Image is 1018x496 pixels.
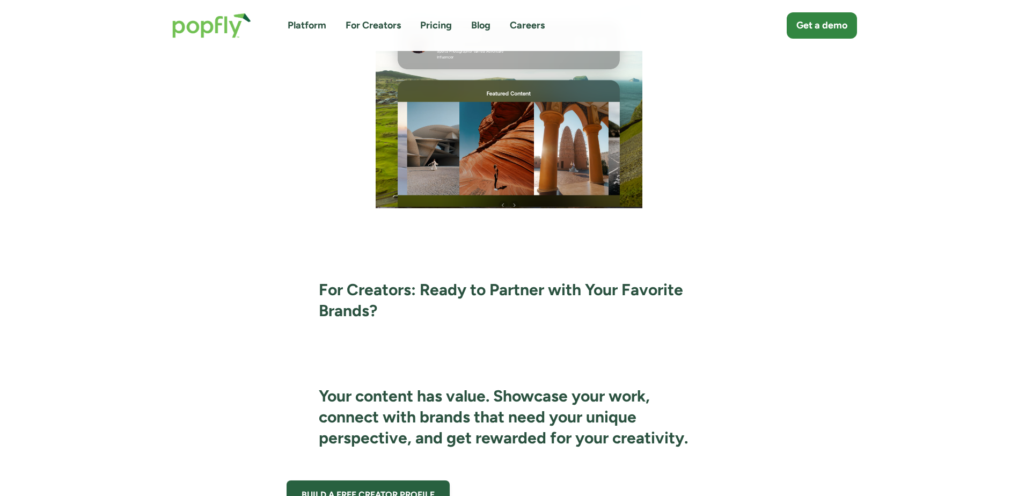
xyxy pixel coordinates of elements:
[288,19,326,32] a: Platform
[162,2,262,49] a: home
[787,12,857,39] a: Get a demo
[319,386,688,448] strong: Your content has value. Showcase your work, connect with brands that need your unique perspective...
[420,19,452,32] a: Pricing
[319,280,683,320] strong: For Creators: Ready to Partner with Your Favorite Brands?
[510,19,545,32] a: Careers
[471,19,490,32] a: Blog
[346,19,401,32] a: For Creators
[796,19,847,32] div: Get a demo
